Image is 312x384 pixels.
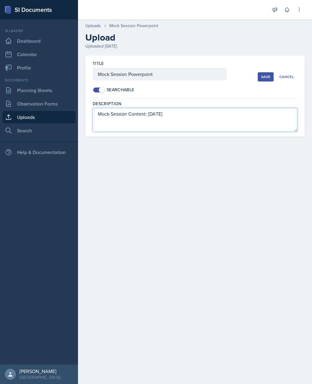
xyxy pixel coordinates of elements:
[19,374,61,380] div: [GEOGRAPHIC_DATA]
[261,74,270,79] div: Save
[2,35,76,47] a: Dashboard
[279,74,294,79] div: Cancel
[2,77,76,83] div: Documents
[85,43,305,49] div: Uploaded [DATE]
[109,23,158,29] div: Mock Session Powerpoint
[2,84,76,96] a: Planning Sheets
[85,23,101,29] a: Uploads
[93,68,227,81] input: Enter title
[2,98,76,110] a: Observation Forms
[2,124,76,137] a: Search
[2,62,76,74] a: Profile
[2,48,76,60] a: Calendar
[2,28,76,34] div: Si leader
[85,32,305,43] h2: Upload
[93,60,104,66] label: Title
[107,87,134,93] div: Searchable
[276,72,297,81] button: Cancel
[2,146,76,158] div: Help & Documentation
[19,368,61,374] div: [PERSON_NAME]
[93,101,122,107] label: Description
[2,111,76,123] a: Uploads
[258,72,274,81] button: Save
